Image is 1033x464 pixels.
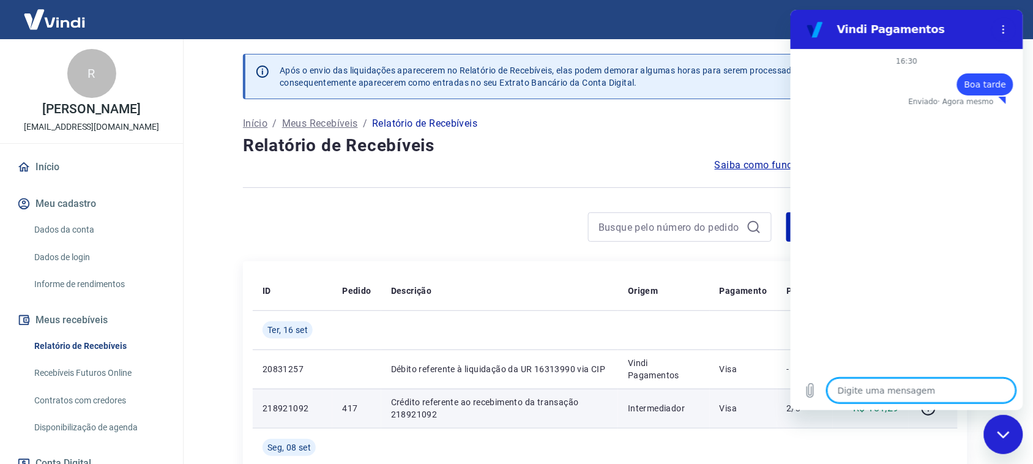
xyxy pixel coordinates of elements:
[267,324,308,336] span: Ter, 16 set
[24,121,159,133] p: [EMAIL_ADDRESS][DOMAIN_NAME]
[628,357,700,381] p: Vindi Pagamentos
[787,285,823,297] p: Parcelas
[787,402,823,414] p: 2/3
[263,363,323,375] p: 20831257
[720,363,767,375] p: Visa
[263,285,271,297] p: ID
[29,388,168,413] a: Contratos com credores
[391,363,609,375] p: Débito referente à liquidação da UR 16313990 via CIP
[15,190,168,217] button: Meu cadastro
[15,1,94,38] img: Vindi
[272,116,277,131] p: /
[282,116,358,131] a: Meus Recebíveis
[391,396,609,421] p: Crédito referente ao recebimento da transação 218921092
[372,116,477,131] p: Relatório de Recebíveis
[15,307,168,334] button: Meus recebíveis
[363,116,367,131] p: /
[29,334,168,359] a: Relatório de Recebíveis
[267,441,311,454] span: Seg, 08 set
[342,285,371,297] p: Pedido
[29,361,168,386] a: Recebíveis Futuros Online
[715,158,968,173] a: Saiba como funciona a programação dos recebimentos
[67,49,116,98] div: R
[243,116,267,131] a: Início
[628,285,658,297] p: Origem
[974,9,1018,31] button: Sair
[391,285,432,297] p: Descrição
[15,154,168,181] a: Início
[628,402,700,414] p: Intermediador
[342,402,371,414] p: 417
[42,103,140,116] p: [PERSON_NAME]
[720,285,767,297] p: Pagamento
[280,64,808,89] p: Após o envio das liquidações aparecerem no Relatório de Recebíveis, elas podem demorar algumas ho...
[787,363,823,375] p: -
[243,133,968,158] h4: Relatório de Recebíveis
[263,402,323,414] p: 218921092
[599,218,742,236] input: Busque pelo número do pedido
[984,415,1023,454] iframe: Botão para abrir a janela de mensagens, conversa em andamento
[29,415,168,440] a: Disponibilização de agenda
[29,217,168,242] a: Dados da conta
[786,212,870,242] button: Filtros
[29,272,168,297] a: Informe de rendimentos
[720,402,767,414] p: Visa
[29,245,168,270] a: Dados de login
[791,10,1023,410] iframe: Janela de mensagens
